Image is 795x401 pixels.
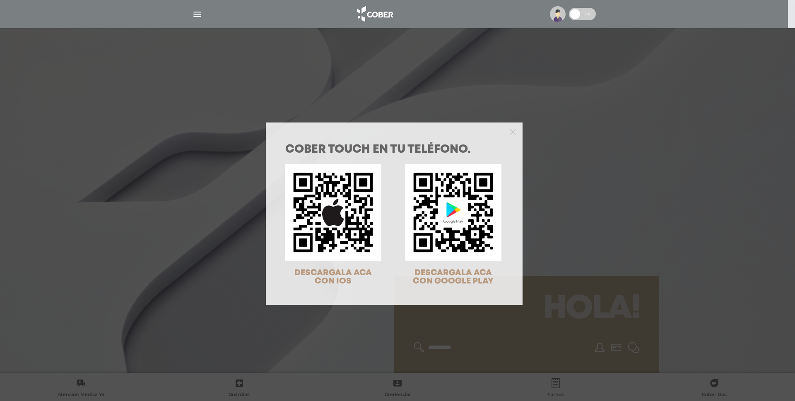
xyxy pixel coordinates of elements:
button: Close [510,127,516,135]
span: DESCARGALA ACA CON GOOGLE PLAY [413,269,494,285]
img: qr-code [405,164,501,261]
img: qr-code [285,164,381,261]
h1: COBER TOUCH en tu teléfono. [285,144,503,156]
span: DESCARGALA ACA CON IOS [294,269,372,285]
